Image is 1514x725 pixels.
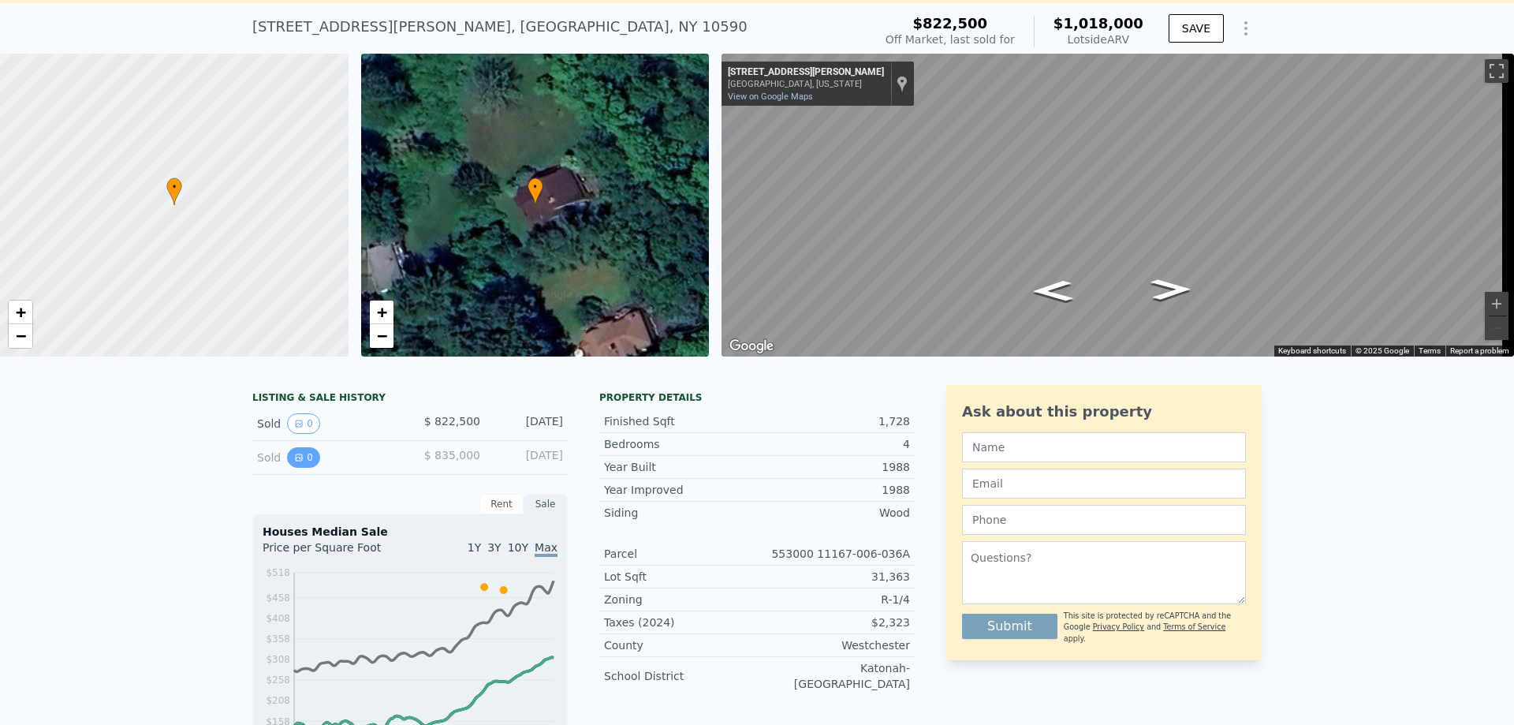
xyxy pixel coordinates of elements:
div: $2,323 [757,615,910,630]
span: Max [535,541,557,557]
tspan: $308 [266,654,290,665]
a: Report a problem [1450,346,1509,355]
button: Zoom out [1485,316,1508,340]
input: Email [962,469,1246,499]
a: Show location on map [897,75,908,92]
div: Katonah-[GEOGRAPHIC_DATA] [757,660,910,692]
button: Zoom in [1485,292,1508,316]
span: + [376,302,386,322]
div: 4 [757,436,910,452]
div: Bedrooms [604,436,757,452]
div: [DATE] [493,413,563,434]
div: • [166,178,182,205]
a: Zoom in [9,301,32,324]
span: $1,018,000 [1053,15,1143,32]
tspan: $208 [266,695,290,706]
div: Lot Sqft [604,569,757,585]
div: Map [722,54,1514,357]
div: • [528,178,543,205]
tspan: $258 [266,675,290,686]
div: R-1/4 [757,592,910,607]
input: Name [962,432,1246,462]
a: Privacy Policy [1093,622,1144,631]
span: 3Y [487,541,501,554]
div: LISTING & SALE HISTORY [252,391,568,407]
div: 1988 [757,459,910,475]
div: Rent [479,494,524,514]
tspan: $458 [266,592,290,604]
button: Submit [962,614,1057,639]
span: 10Y [508,541,528,554]
div: Property details [599,391,915,404]
div: Taxes (2024) [604,615,757,630]
span: 1Y [468,541,481,554]
div: [STREET_ADDRESS][PERSON_NAME] [728,66,884,79]
div: 31,363 [757,569,910,585]
a: Zoom out [370,324,393,348]
div: Sold [257,413,397,434]
div: County [604,637,757,653]
div: Houses Median Sale [263,524,557,540]
span: − [16,326,26,346]
span: $ 822,500 [424,415,480,428]
div: Year Improved [604,482,757,498]
a: Terms [1419,346,1441,355]
tspan: $518 [266,567,290,578]
div: This site is protected by reCAPTCHA and the Google and apply. [1064,611,1246,645]
div: [STREET_ADDRESS][PERSON_NAME] , [GEOGRAPHIC_DATA] , NY 10590 [252,16,748,38]
div: School District [604,668,757,684]
button: View historical data [287,413,320,434]
img: Google [725,336,778,357]
div: Street View [722,54,1514,357]
div: Westchester [757,637,910,653]
tspan: $358 [266,633,290,645]
span: © 2025 Google [1356,346,1409,355]
button: Keyboard shortcuts [1278,346,1346,357]
div: Siding [604,505,757,521]
div: 553000 11167-006-036A [757,546,910,562]
div: Lotside ARV [1053,32,1143,47]
button: View historical data [287,447,320,468]
a: Terms of Service [1163,622,1225,631]
div: Price per Square Foot [263,540,410,565]
div: Zoning [604,592,757,607]
div: Finished Sqft [604,413,757,429]
div: Off Market, last sold for [886,32,1015,47]
a: Zoom in [370,301,393,324]
div: [DATE] [493,447,563,468]
path: Go Northeast, Hoyt St [1016,275,1091,306]
span: + [16,302,26,322]
span: • [166,180,182,194]
div: Sold [257,447,397,468]
span: $ 835,000 [424,449,480,462]
path: Go Southwest, Hoyt St [1134,274,1209,305]
div: Year Built [604,459,757,475]
button: SAVE [1169,14,1224,43]
div: [GEOGRAPHIC_DATA], [US_STATE] [728,79,884,89]
div: 1,728 [757,413,910,429]
div: Ask about this property [962,401,1246,423]
div: Sale [524,494,568,514]
button: Show Options [1230,13,1262,44]
div: Wood [757,505,910,521]
tspan: $408 [266,613,290,624]
button: Toggle fullscreen view [1485,59,1508,83]
div: Parcel [604,546,757,562]
a: View on Google Maps [728,92,813,102]
span: • [528,180,543,194]
div: 1988 [757,482,910,498]
span: $822,500 [913,15,988,32]
a: Open this area in Google Maps (opens a new window) [725,336,778,357]
a: Zoom out [9,324,32,348]
span: − [376,326,386,346]
input: Phone [962,505,1246,535]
